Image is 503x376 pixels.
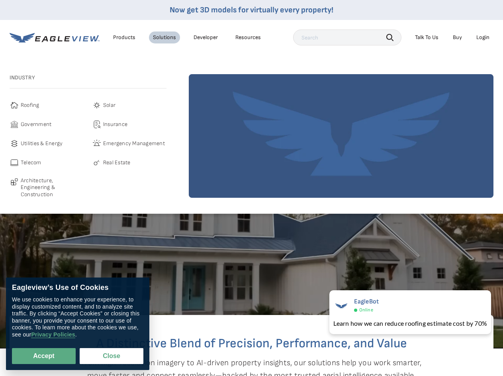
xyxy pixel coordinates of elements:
[10,100,19,110] img: roofing-icon.svg
[235,34,261,41] div: Resources
[10,158,84,167] a: Telecom
[21,177,84,198] span: Architecture, Engineering & Construction
[415,34,438,41] div: Talk To Us
[10,139,84,148] a: Utilities & Energy
[103,100,115,110] span: Solar
[293,30,401,45] input: Search
[12,283,143,292] div: Eagleview’s Use of Cookies
[170,5,333,15] a: Now get 3D models for virtually every property!
[194,34,218,41] a: Developer
[10,74,166,81] h3: Industry
[80,348,143,364] button: Close
[354,298,379,305] span: EagleBot
[21,120,51,129] span: Government
[31,331,75,338] a: Privacy Policies
[113,34,135,41] div: Products
[10,120,84,129] a: Government
[92,139,166,148] a: Emergency Management
[21,158,41,167] span: Telecom
[92,100,166,110] a: Solar
[476,34,489,41] div: Login
[41,337,462,350] h2: A Distinctive Blend of Precision, Performance, and Value
[10,177,19,187] img: architecture-icon.svg
[92,139,102,148] img: emergency-icon.svg
[359,307,373,313] span: Online
[92,120,166,129] a: Insurance
[453,34,462,41] a: Buy
[92,120,102,129] img: insurance-icon.svg
[21,139,63,148] span: Utilities & Energy
[103,158,131,167] span: Real Estate
[10,120,19,129] img: government-icon.svg
[10,139,19,148] img: utilities-icon.svg
[153,34,176,41] div: Solutions
[12,296,143,338] div: We use cookies to enhance your experience, to display customized content, and to analyze site tra...
[103,139,165,148] span: Emergency Management
[333,319,487,328] div: Learn how we can reduce roofing estimate cost by 70%
[12,348,76,364] button: Accept
[10,100,84,110] a: Roofing
[333,298,349,314] img: EagleBot
[92,158,166,167] a: Real Estate
[189,74,493,198] img: solutions-default-image-1.webp
[10,158,19,167] img: telecom-icon.svg
[103,120,127,129] span: Insurance
[10,177,84,198] a: Architecture, Engineering & Construction
[21,100,39,110] span: Roofing
[92,100,102,110] img: solar-icon.svg
[92,158,102,167] img: real-estate-icon.svg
